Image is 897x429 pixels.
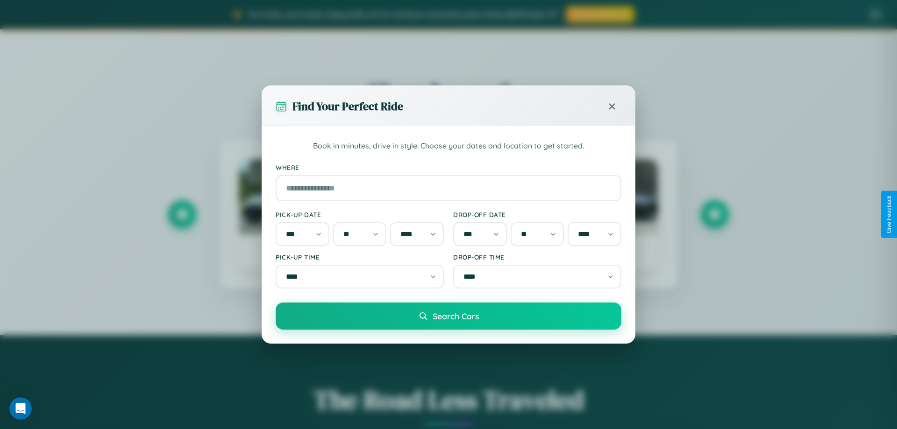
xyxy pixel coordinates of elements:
[453,253,621,261] label: Drop-off Time
[276,211,444,218] label: Pick-up Date
[276,302,621,330] button: Search Cars
[276,140,621,152] p: Book in minutes, drive in style. Choose your dates and location to get started.
[292,98,403,114] h3: Find Your Perfect Ride
[276,163,621,171] label: Where
[453,211,621,218] label: Drop-off Date
[433,311,479,321] span: Search Cars
[276,253,444,261] label: Pick-up Time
